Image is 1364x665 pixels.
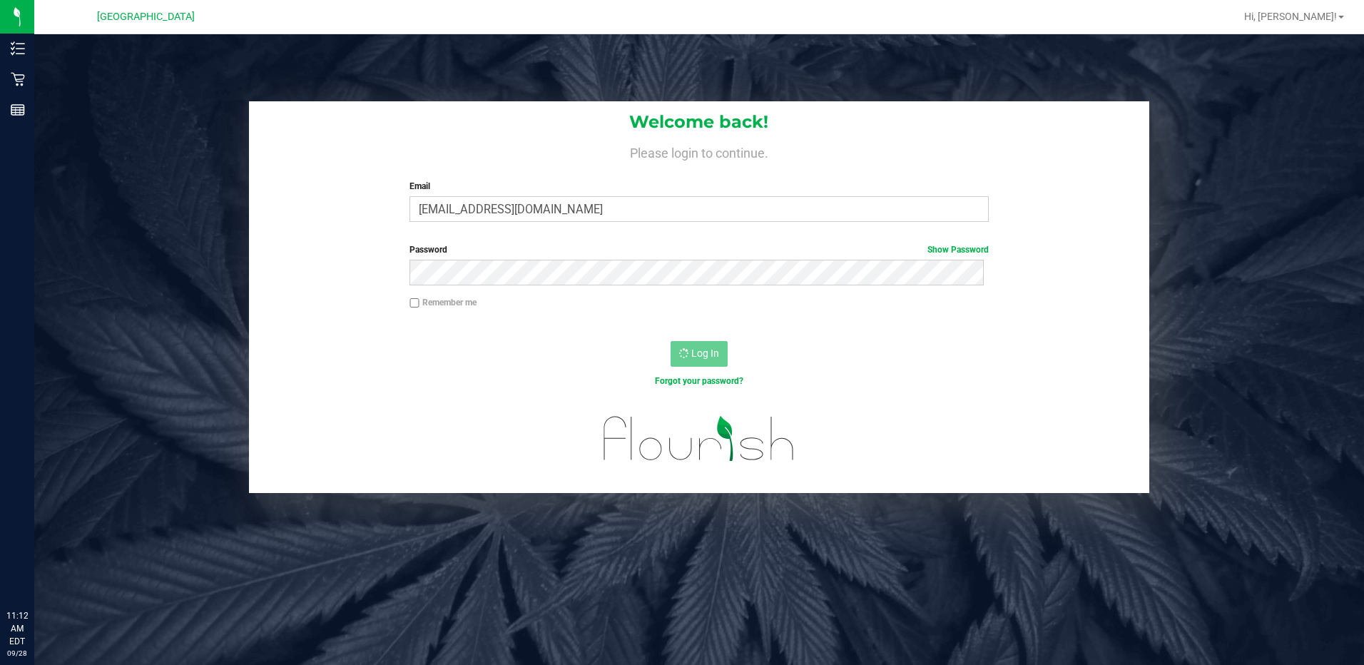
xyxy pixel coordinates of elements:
[409,180,989,193] label: Email
[6,609,28,648] p: 11:12 AM EDT
[409,298,419,308] input: Remember me
[586,402,812,475] img: flourish_logo.svg
[11,103,25,117] inline-svg: Reports
[11,72,25,86] inline-svg: Retail
[97,11,195,23] span: [GEOGRAPHIC_DATA]
[671,341,728,367] button: Log In
[6,648,28,659] p: 09/28
[409,245,447,255] span: Password
[249,143,1150,160] h4: Please login to continue.
[409,296,477,309] label: Remember me
[655,376,743,386] a: Forgot your password?
[249,113,1150,131] h1: Welcome back!
[927,245,989,255] a: Show Password
[1244,11,1337,22] span: Hi, [PERSON_NAME]!
[11,41,25,56] inline-svg: Inventory
[691,347,719,359] span: Log In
